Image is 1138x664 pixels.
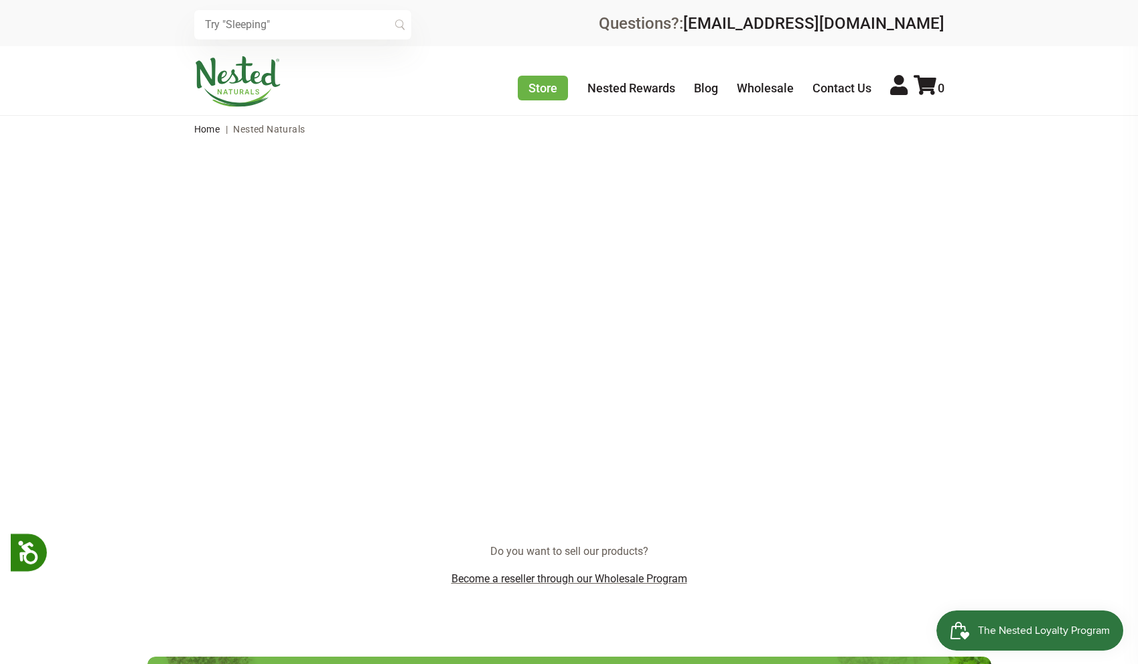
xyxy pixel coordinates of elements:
[233,124,305,135] span: Nested Naturals
[222,124,231,135] span: |
[914,81,944,95] a: 0
[518,76,568,100] a: Store
[194,56,281,107] img: Nested Naturals
[599,15,944,31] div: Questions?:
[587,81,675,95] a: Nested Rewards
[936,610,1125,651] iframe: Button to open loyalty program pop-up
[194,10,411,39] input: Try "Sleeping"
[451,572,687,585] a: Become a reseller through our Wholesale Program
[194,116,944,143] nav: breadcrumbs
[938,81,944,95] span: 0
[812,81,871,95] a: Contact Us
[694,81,718,95] a: Blog
[737,81,794,95] a: Wholesale
[194,124,220,135] a: Home
[683,14,944,33] a: [EMAIL_ADDRESS][DOMAIN_NAME]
